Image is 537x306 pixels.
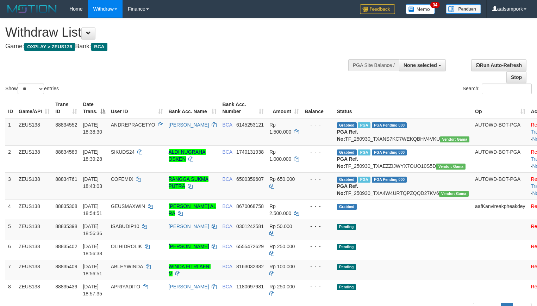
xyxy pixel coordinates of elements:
[5,43,351,50] h4: Game: Bank:
[305,263,331,270] div: - - -
[305,243,331,250] div: - - -
[305,283,331,290] div: - - -
[5,260,16,280] td: 7
[472,118,528,146] td: AUTOWD-BOT-PGA
[55,284,77,289] span: 88835439
[337,149,357,155] span: Grabbed
[222,176,232,182] span: BCA
[5,98,16,118] th: ID
[440,136,469,142] span: Vendor URL: https://trx31.1velocity.biz
[471,59,526,71] a: Run Auto-Refresh
[169,149,206,162] a: ALDI NUGRAHA OSKEN
[111,264,143,269] span: ABLEYWINDA
[358,149,370,155] span: Marked by aafsolysreylen
[111,176,133,182] span: COFEMIX
[16,172,52,200] td: ZEUS138
[236,176,264,182] span: Copy 6500359607 to clipboard
[55,203,77,209] span: 88835308
[166,98,220,118] th: Bank Acc. Name: activate to sort column ascending
[16,260,52,280] td: ZEUS138
[83,284,102,296] span: [DATE] 18:57:35
[83,149,102,162] span: [DATE] 18:39:28
[111,203,145,209] span: GEUSMAXWIN
[269,244,295,249] span: Rp 250.000
[446,4,481,14] img: panduan.png
[358,122,370,128] span: Marked by aafsolysreylen
[55,176,77,182] span: 88834761
[436,164,466,170] span: Vendor URL: https://trx31.1velocity.biz
[305,223,331,230] div: - - -
[236,149,264,155] span: Copy 1740131938 to clipboard
[111,122,155,128] span: ANDREPRACETYO
[222,224,232,229] span: BCA
[5,145,16,172] td: 2
[24,43,75,51] span: OXPLAY > ZEUS138
[482,84,532,94] input: Search:
[372,149,407,155] span: PGA Pending
[83,176,102,189] span: [DATE] 18:43:03
[236,264,264,269] span: Copy 8163032382 to clipboard
[430,2,440,8] span: 34
[267,98,302,118] th: Amount: activate to sort column ascending
[463,84,532,94] label: Search:
[337,183,358,196] b: PGA Ref. No:
[55,244,77,249] span: 88835402
[372,177,407,183] span: PGA Pending
[52,98,80,118] th: Trans ID: activate to sort column ascending
[334,145,472,172] td: TF_250930_TXAEZZIJWYX7OUO10S5D
[5,25,351,39] h1: Withdraw List
[16,240,52,260] td: ZEUS138
[236,122,264,128] span: Copy 6145253121 to clipboard
[337,284,356,290] span: Pending
[334,98,472,118] th: Status
[222,284,232,289] span: BCA
[269,203,291,216] span: Rp 2.500.000
[305,176,331,183] div: - - -
[16,280,52,300] td: ZEUS138
[83,264,102,276] span: [DATE] 18:56:51
[236,244,264,249] span: Copy 6555472629 to clipboard
[169,224,209,229] a: [PERSON_NAME]
[472,200,528,220] td: aafKanvireakpheakdey
[269,224,292,229] span: Rp 50.000
[111,244,142,249] span: OLIHIDROLIK
[337,156,358,169] b: PGA Ref. No:
[222,264,232,269] span: BCA
[372,122,407,128] span: PGA Pending
[83,244,102,256] span: [DATE] 18:56:38
[83,122,102,135] span: [DATE] 18:38:30
[472,145,528,172] td: AUTOWD-BOT-PGA
[91,43,107,51] span: BCA
[5,118,16,146] td: 1
[269,264,295,269] span: Rp 100.000
[5,172,16,200] td: 3
[108,98,166,118] th: User ID: activate to sort column ascending
[506,71,526,83] a: Stop
[55,149,77,155] span: 88834589
[337,129,358,142] b: PGA Ref. No:
[169,122,209,128] a: [PERSON_NAME]
[439,191,469,197] span: Vendor URL: https://trx31.1velocity.biz
[399,59,446,71] button: None selected
[337,224,356,230] span: Pending
[219,98,267,118] th: Bank Acc. Number: activate to sort column ascending
[169,176,209,189] a: RANGGA SUKMA PUTRA
[337,177,357,183] span: Grabbed
[83,203,102,216] span: [DATE] 18:54:51
[305,148,331,155] div: - - -
[404,62,437,68] span: None selected
[302,98,334,118] th: Balance
[222,203,232,209] span: BCA
[269,176,295,182] span: Rp 650.000
[337,264,356,270] span: Pending
[55,264,77,269] span: 88835409
[16,98,52,118] th: Game/API: activate to sort column ascending
[111,224,139,229] span: ISABUDIP10
[305,121,331,128] div: - - -
[236,224,264,229] span: Copy 0301242581 to clipboard
[5,84,59,94] label: Show entries
[169,203,216,216] a: [PERSON_NAME] AL RA
[360,4,395,14] img: Feedback.jpg
[337,122,357,128] span: Grabbed
[169,264,211,276] a: WINDA FITRI AFNI M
